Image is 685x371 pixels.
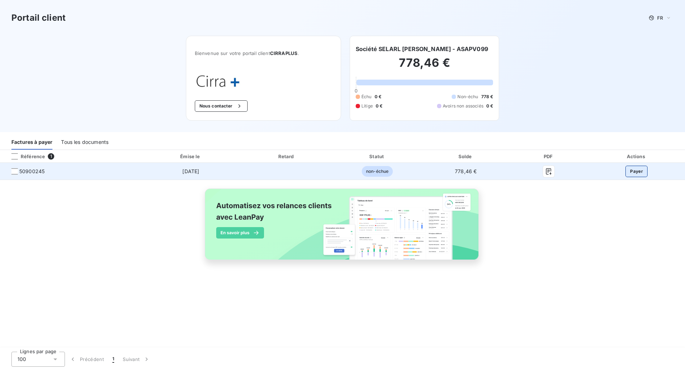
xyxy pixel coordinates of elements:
span: Bienvenue sur votre portail client . [195,50,332,56]
span: non-échue [362,166,393,177]
div: Solde [423,153,508,160]
div: Tous les documents [61,135,108,150]
img: banner [198,184,487,272]
h6: Société SELARL [PERSON_NAME] - ASAPV099 [356,45,488,53]
img: Company logo [195,73,240,89]
span: Échu [361,94,372,100]
span: Litige [361,103,373,109]
div: Actions [589,153,684,160]
span: 0 € [486,103,493,109]
span: CIRRAPLUS [270,50,298,56]
span: [DATE] [182,168,199,174]
button: Payer [625,166,648,177]
span: 0 € [375,94,381,100]
span: 50900245 [19,168,45,175]
button: 1 [108,352,118,367]
button: Précédent [65,352,108,367]
span: 1 [112,356,114,363]
span: 1 [48,153,54,160]
span: 778 € [481,94,493,100]
div: Statut [334,153,421,160]
span: 0 [355,88,357,94]
div: Émise le [142,153,239,160]
span: FR [657,15,663,21]
div: Référence [6,153,45,160]
h3: Portail client [11,11,66,24]
h2: 778,46 € [356,56,493,77]
button: Suivant [118,352,154,367]
span: 778,46 € [455,168,477,174]
div: Factures à payer [11,135,52,150]
span: Avoirs non associés [443,103,483,109]
span: 100 [17,356,26,363]
span: Non-échu [457,94,478,100]
div: PDF [511,153,587,160]
div: Retard [242,153,331,160]
span: 0 € [376,103,382,109]
button: Nous contacter [195,100,248,112]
